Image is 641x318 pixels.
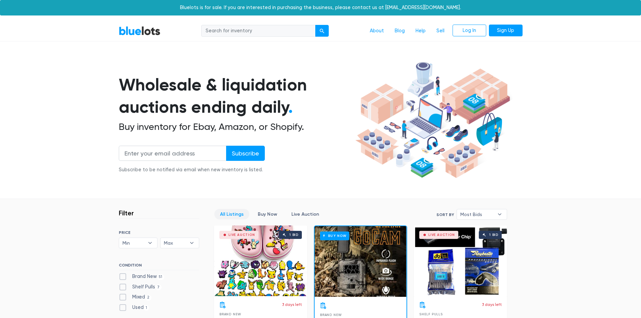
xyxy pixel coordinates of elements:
[315,226,406,297] a: Buy Now
[219,312,241,316] span: Brand New
[226,146,265,161] input: Subscribe
[119,26,161,36] a: BlueLots
[482,302,502,308] p: 3 days left
[419,312,443,316] span: Shelf Pulls
[157,274,165,280] span: 51
[353,59,512,181] img: hero-ee84e7d0318cb26816c560f6b4441b76977f77a177738b4e94f68c95b2b83dbb.png
[119,74,353,118] h1: Wholesale & liquidation auctions ending daily
[143,238,157,248] b: ▾
[185,238,199,248] b: ▾
[119,263,199,270] h6: CONDITION
[119,293,152,301] label: Mixed
[144,305,149,311] span: 1
[155,285,162,290] span: 7
[428,233,455,237] div: Live Auction
[119,166,265,174] div: Subscribe to be notified via email when new inventory is listed.
[119,146,226,161] input: Enter your email address
[214,225,307,296] a: Live Auction 1 bid
[119,121,353,133] h2: Buy inventory for Ebay, Amazon, or Shopify.
[453,25,486,37] a: Log In
[320,313,342,317] span: Brand New
[119,304,149,311] label: Used
[145,295,152,301] span: 2
[214,209,249,219] a: All Listings
[201,25,316,37] input: Search for inventory
[414,225,507,296] a: Live Auction 1 bid
[289,233,298,237] div: 1 bid
[119,230,199,235] h6: PRICE
[228,233,255,237] div: Live Auction
[489,25,523,37] a: Sign Up
[119,283,162,291] label: Shelf Pulls
[164,238,186,248] span: Max
[364,25,389,37] a: About
[288,97,293,117] span: .
[431,25,450,37] a: Sell
[489,233,498,237] div: 1 bid
[122,238,145,248] span: Min
[286,209,325,219] a: Live Auction
[460,209,494,219] span: Most Bids
[389,25,410,37] a: Blog
[252,209,283,219] a: Buy Now
[119,209,134,217] h3: Filter
[493,209,507,219] b: ▾
[320,232,349,240] h6: Buy Now
[410,25,431,37] a: Help
[282,302,302,308] p: 3 days left
[436,212,454,218] label: Sort By
[119,273,165,280] label: Brand New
